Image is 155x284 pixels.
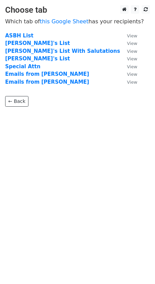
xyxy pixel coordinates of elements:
a: Special Attn [5,63,40,70]
small: View [127,64,137,69]
a: View [120,40,137,46]
a: View [120,63,137,70]
a: Emails from [PERSON_NAME] [5,79,89,85]
h3: Choose tab [5,5,150,15]
a: View [120,48,137,54]
a: [PERSON_NAME]'s List [5,56,70,62]
a: [PERSON_NAME]'s List [5,40,70,46]
a: ← Back [5,96,28,107]
a: View [120,56,137,62]
a: View [120,79,137,85]
small: View [127,56,137,61]
small: View [127,49,137,54]
a: View [120,71,137,77]
small: View [127,80,137,85]
a: [PERSON_NAME]'s List With Salutations [5,48,120,54]
small: View [127,41,137,46]
a: Emails from [PERSON_NAME] [5,71,89,77]
small: View [127,33,137,38]
p: Which tab of has your recipients? [5,18,150,25]
small: View [127,72,137,77]
a: View [120,33,137,39]
a: ASBH List [5,33,33,39]
a: this Google Sheet [40,18,88,25]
